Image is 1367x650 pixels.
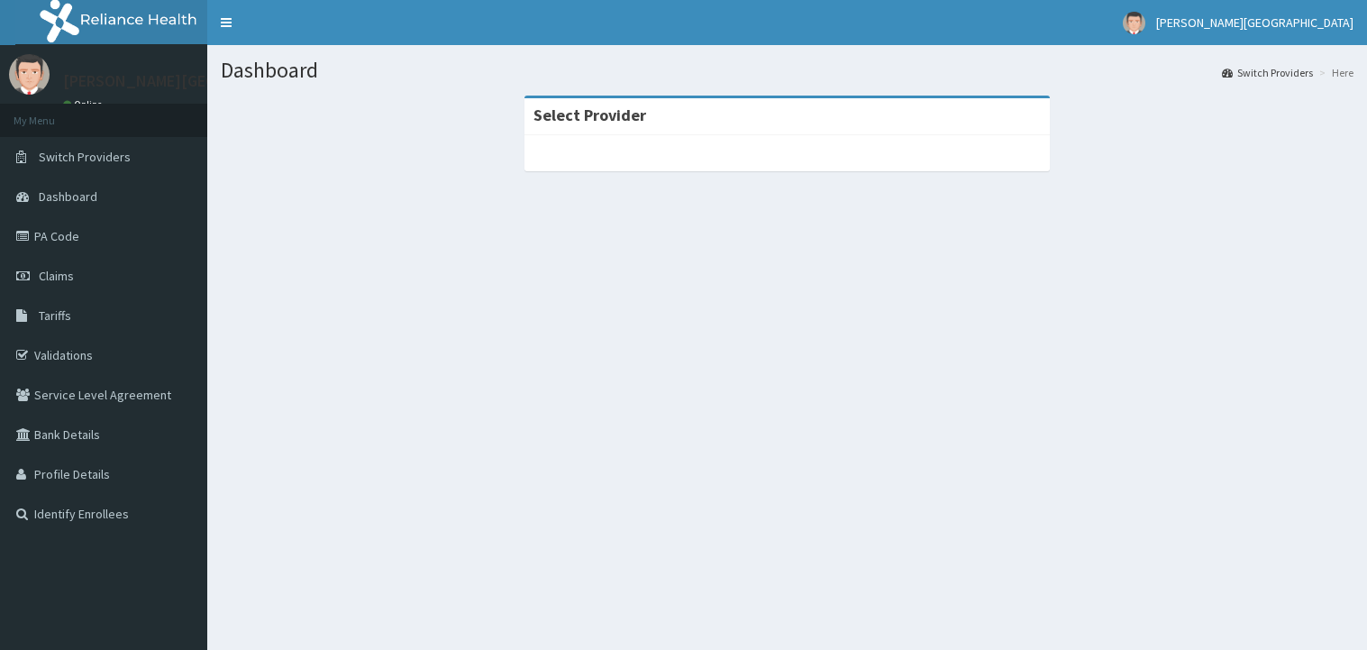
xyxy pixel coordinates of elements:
[63,98,106,111] a: Online
[63,73,330,89] p: [PERSON_NAME][GEOGRAPHIC_DATA]
[39,188,97,205] span: Dashboard
[39,268,74,284] span: Claims
[1123,12,1145,34] img: User Image
[39,149,131,165] span: Switch Providers
[9,54,50,95] img: User Image
[1222,65,1313,80] a: Switch Providers
[39,307,71,324] span: Tariffs
[221,59,1353,82] h1: Dashboard
[1156,14,1353,31] span: [PERSON_NAME][GEOGRAPHIC_DATA]
[533,105,646,125] strong: Select Provider
[1315,65,1353,80] li: Here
